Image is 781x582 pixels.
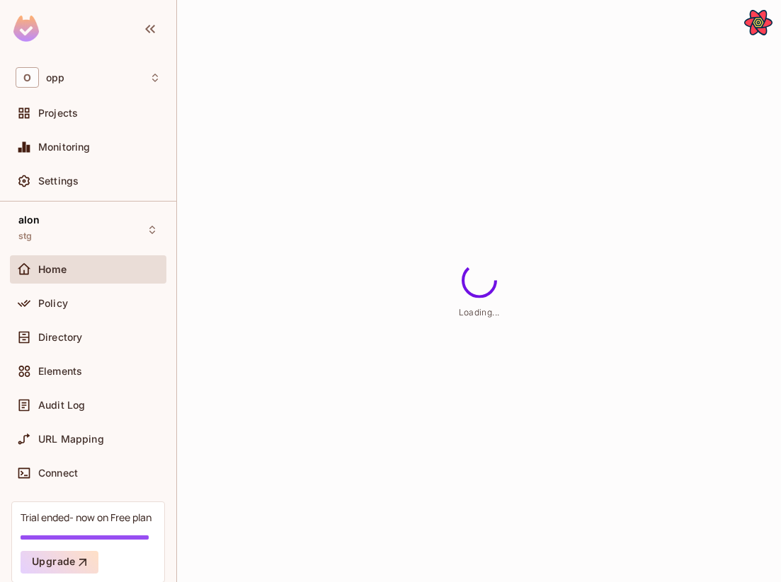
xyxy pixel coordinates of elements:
span: O [16,67,39,88]
img: SReyMgAAAABJRU5ErkJggg== [13,16,39,42]
button: Open React Query Devtools [744,8,773,37]
span: Workspace: opp [46,72,64,83]
span: Directory [38,332,82,343]
span: Elements [38,366,82,377]
div: Trial ended- now on Free plan [21,511,152,524]
span: Home [38,264,67,275]
span: URL Mapping [38,433,104,445]
span: Projects [38,107,78,119]
span: Audit Log [38,400,85,411]
button: Upgrade [21,551,98,574]
span: Loading... [459,306,500,317]
span: Monitoring [38,141,91,153]
span: Policy [38,298,68,309]
span: Settings [38,175,79,187]
span: Connect [38,467,78,479]
span: alon [18,214,40,226]
span: stg [18,231,32,242]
